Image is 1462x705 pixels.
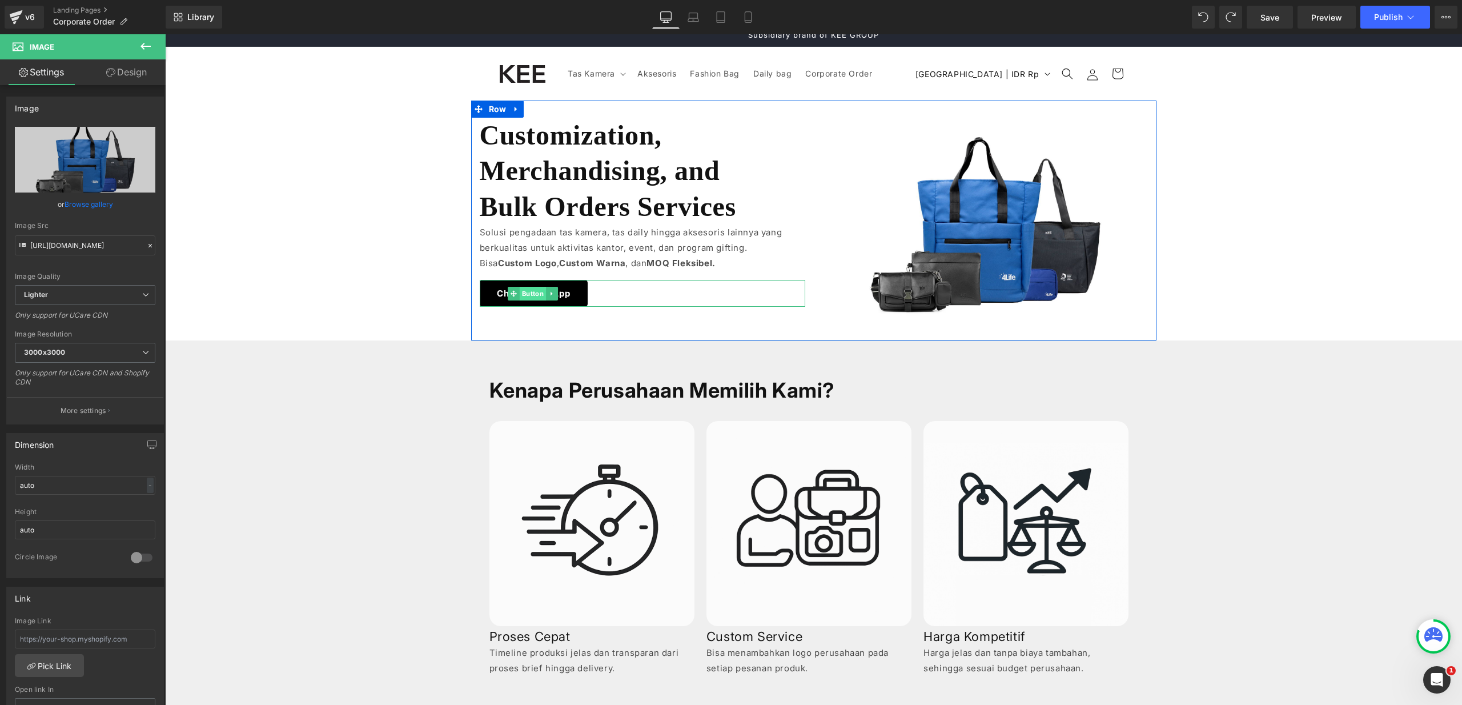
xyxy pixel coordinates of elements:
[541,594,756,611] h1: Custom Service
[750,34,874,46] span: [GEOGRAPHIC_DATA] | IDR Rp
[1219,6,1242,29] button: Redo
[315,221,640,237] p: Bisa , , dan
[890,27,915,52] summary: Cari
[7,397,163,424] button: More settings
[1298,6,1356,29] a: Preview
[15,311,155,327] div: Only support for UCare CDN
[15,198,155,210] div: or
[15,330,155,338] div: Image Resolution
[53,17,115,26] span: Corporate Order
[15,508,155,516] div: Height
[330,26,384,53] a: KEE INDONESIA
[403,34,450,45] span: Tas Kamera
[65,194,113,214] a: Browse gallery
[85,59,168,85] a: Design
[581,27,633,51] a: Daily bag
[15,368,155,394] div: Only support for UCare CDN and Shopify CDN
[344,66,359,83] a: Expand / Collapse
[758,594,973,611] h1: Harga Kompetitif
[1311,11,1342,23] span: Preview
[15,617,155,625] div: Image Link
[652,6,680,29] a: Desktop
[15,273,155,281] div: Image Quality
[61,406,106,416] p: More settings
[24,348,65,356] b: 3000x3000
[758,626,973,642] p: sehingga sesuai budget perusahaan.
[1360,6,1430,29] button: Publish
[315,83,640,155] h1: Customization, Merchandising, and
[541,626,756,642] p: setiap pesanan produk.
[588,34,626,45] span: Daily bag
[481,223,550,234] strong: MOQ Fleksibel.
[324,594,539,611] h1: Proses Cepat
[15,463,155,471] div: Width
[15,222,155,230] div: Image Src
[518,27,581,51] a: Fashion Bag
[1192,6,1215,29] button: Undo
[30,42,54,51] span: Image
[5,6,44,29] a: v6
[333,223,392,234] strong: Custom Logo
[15,235,155,255] input: Link
[15,552,119,564] div: Circle Image
[396,27,465,51] summary: Tas Kamera
[15,520,155,539] input: auto
[187,12,214,22] span: Library
[640,34,707,45] span: Corporate Order
[166,6,222,29] a: New Library
[15,686,155,694] div: Open link In
[1423,666,1451,694] iframe: Intercom live chat
[23,10,37,25] div: v6
[321,66,344,83] span: Row
[744,29,890,50] button: [GEOGRAPHIC_DATA] | IDR Rp
[707,6,734,29] a: Tablet
[633,27,714,51] a: Corporate Order
[324,611,539,642] p: Timeline produksi jelas dan transparan dari proses brief hingga delivery.
[335,31,380,49] img: KEE INDONESIA
[680,6,707,29] a: Laptop
[15,630,155,648] input: https://your-shop.myshopify.com
[525,34,575,45] span: Fashion Bag
[147,478,154,493] div: -
[15,476,155,495] input: auto
[394,223,460,234] strong: Custom Warna
[53,6,166,15] a: Landing Pages
[15,434,54,450] div: Dimension
[734,6,762,29] a: Mobile
[1447,666,1456,675] span: 1
[465,27,518,51] a: Aksesoris
[1260,11,1279,23] span: Save
[472,34,511,45] span: Aksesoris
[541,611,756,626] p: Bisa menambahkan logo perusahaan pada
[1374,13,1403,22] span: Publish
[355,253,381,266] span: Button
[15,587,31,603] div: Link
[324,343,973,370] h1: Kenapa Perusahaan Memilih Kami?
[315,190,640,221] p: Solusi pengadaan tas kamera, tas daily hingga aksesoris lainnya yang berkualitas untuk aktivitas ...
[758,611,973,626] p: Harga jelas dan tanpa biaya tambahan,
[315,157,571,187] span: Bulk Orders Services
[381,253,393,266] a: Expand / Collapse
[15,654,84,677] a: Pick Link
[1435,6,1457,29] button: More
[24,290,48,299] b: Lighter
[15,97,39,113] div: Image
